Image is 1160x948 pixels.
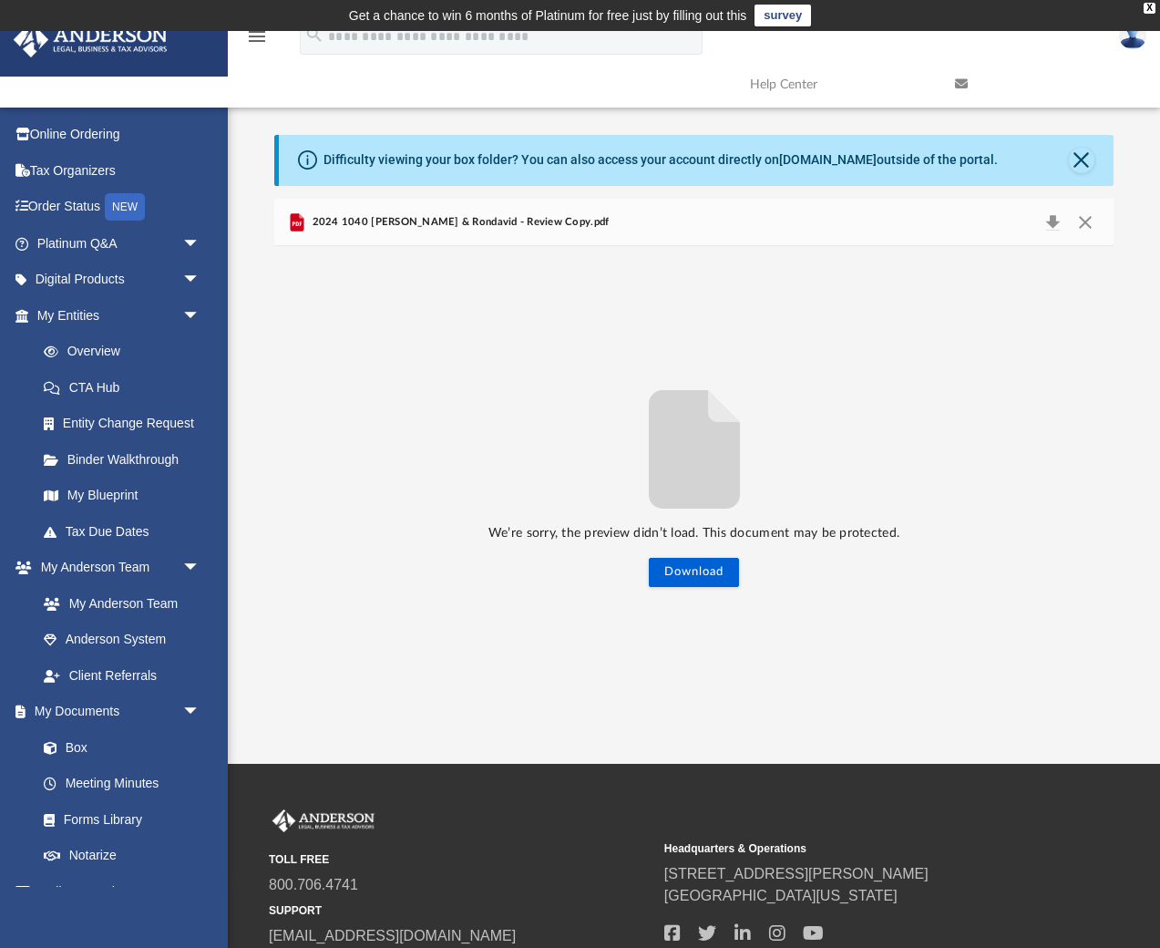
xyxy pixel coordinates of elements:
[269,902,652,919] small: SUPPORT
[1119,23,1146,49] img: User Pic
[304,25,324,45] i: search
[105,193,145,221] div: NEW
[274,246,1114,716] div: File preview
[13,873,219,910] a: Online Learningarrow_drop_down
[269,851,652,868] small: TOLL FREE
[649,558,739,587] button: Download
[13,152,228,189] a: Tax Organizers
[13,694,219,730] a: My Documentsarrow_drop_down
[274,199,1114,717] div: Preview
[1144,3,1155,14] div: close
[308,214,609,231] span: 2024 1040 [PERSON_NAME] & Rondavid - Review Copy.pdf
[182,694,219,731] span: arrow_drop_down
[246,35,268,47] a: menu
[269,809,378,833] img: Anderson Advisors Platinum Portal
[274,522,1114,545] p: We’re sorry, the preview didn’t load. This document may be protected.
[26,801,210,838] a: Forms Library
[664,888,898,903] a: [GEOGRAPHIC_DATA][US_STATE]
[1069,148,1094,173] button: Close
[13,297,228,334] a: My Entitiesarrow_drop_down
[269,877,358,892] a: 800.706.4741
[349,5,747,26] div: Get a chance to win 6 months of Platinum for free just by filling out this
[664,840,1047,857] small: Headquarters & Operations
[13,225,228,262] a: Platinum Q&Aarrow_drop_down
[182,550,219,587] span: arrow_drop_down
[26,406,228,442] a: Entity Change Request
[1068,210,1101,235] button: Close
[26,729,210,766] a: Box
[26,838,219,874] a: Notarize
[736,48,941,120] a: Help Center
[1036,210,1069,235] button: Download
[182,873,219,911] span: arrow_drop_down
[26,585,210,622] a: My Anderson Team
[26,622,219,658] a: Anderson System
[779,152,877,167] a: [DOMAIN_NAME]
[755,5,811,26] a: survey
[13,262,228,298] a: Digital Productsarrow_drop_down
[13,189,228,226] a: Order StatusNEW
[664,866,929,881] a: [STREET_ADDRESS][PERSON_NAME]
[26,441,228,478] a: Binder Walkthrough
[182,262,219,299] span: arrow_drop_down
[323,150,998,170] div: Difficulty viewing your box folder? You can also access your account directly on outside of the p...
[26,369,228,406] a: CTA Hub
[13,117,228,153] a: Online Ordering
[13,550,219,586] a: My Anderson Teamarrow_drop_down
[26,334,228,370] a: Overview
[182,225,219,263] span: arrow_drop_down
[26,766,219,802] a: Meeting Minutes
[26,478,219,514] a: My Blueprint
[26,657,219,694] a: Client Referrals
[182,297,219,335] span: arrow_drop_down
[26,513,228,550] a: Tax Due Dates
[246,26,268,47] i: menu
[8,22,173,57] img: Anderson Advisors Platinum Portal
[269,928,516,943] a: [EMAIL_ADDRESS][DOMAIN_NAME]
